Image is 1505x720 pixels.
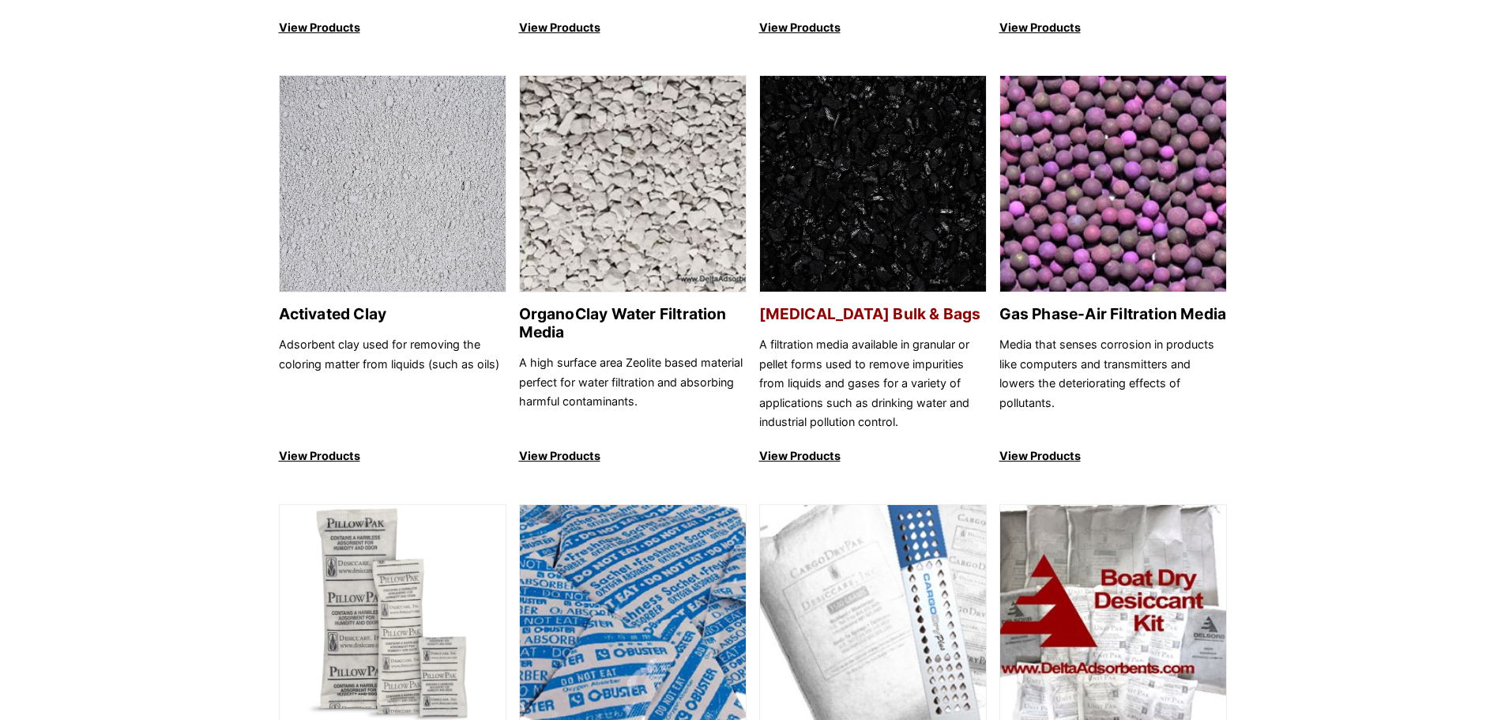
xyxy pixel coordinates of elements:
[759,335,987,432] p: A filtration media available in granular or pellet forms used to remove impurities from liquids a...
[999,335,1227,432] p: Media that senses corrosion in products like computers and transmitters and lowers the deteriorat...
[999,305,1227,323] h2: Gas Phase-Air Filtration Media
[280,76,506,293] img: Activated Clay
[519,447,747,466] p: View Products
[519,305,747,341] h2: OrganoClay Water Filtration Media
[999,75,1227,466] a: Gas Phase-Air Filtration Media Gas Phase-Air Filtration Media Media that senses corrosion in prod...
[279,18,506,37] p: View Products
[519,353,747,432] p: A high surface area Zeolite based material perfect for water filtration and absorbing harmful con...
[519,18,747,37] p: View Products
[759,75,987,466] a: Activated Carbon Bulk & Bags [MEDICAL_DATA] Bulk & Bags A filtration media available in granular ...
[999,18,1227,37] p: View Products
[279,75,506,466] a: Activated Clay Activated Clay Adsorbent clay used for removing the coloring matter from liquids (...
[1000,76,1226,293] img: Gas Phase-Air Filtration Media
[279,447,506,466] p: View Products
[520,76,746,293] img: OrganoClay Water Filtration Media
[760,76,986,293] img: Activated Carbon Bulk & Bags
[759,305,987,323] h2: [MEDICAL_DATA] Bulk & Bags
[279,335,506,432] p: Adsorbent clay used for removing the coloring matter from liquids (such as oils)
[519,75,747,466] a: OrganoClay Water Filtration Media OrganoClay Water Filtration Media A high surface area Zeolite b...
[759,18,987,37] p: View Products
[279,305,506,323] h2: Activated Clay
[759,447,987,466] p: View Products
[999,447,1227,466] p: View Products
